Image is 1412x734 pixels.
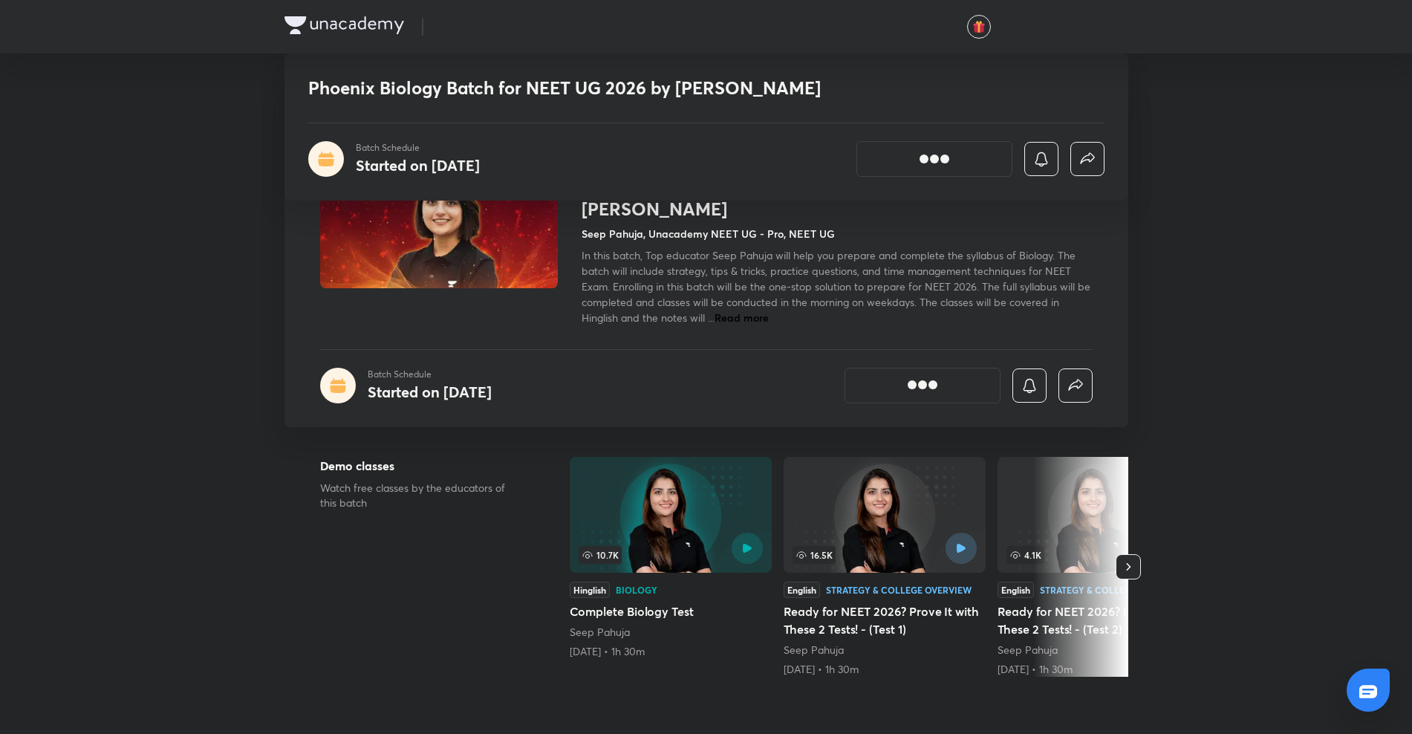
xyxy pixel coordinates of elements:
button: avatar [967,15,991,39]
span: In this batch, Top educator Seep Pahuja will help you prepare and complete the syllabus of Biolog... [582,248,1090,325]
h5: Ready for NEET 2026? Prove It with These 2 Tests! - (Test 1) [784,603,986,638]
div: 23rd May • 1h 30m [784,662,986,677]
div: Seep Pahuja [570,625,772,640]
div: 24th May • 1h 30m [998,662,1200,677]
h5: Complete Biology Test [570,603,772,620]
a: Seep Pahuja [784,643,844,657]
h1: Phoenix Biology Batch for NEET UG 2026 by [PERSON_NAME] [582,177,1093,220]
span: 4.1K [1006,546,1044,564]
a: Company Logo [284,16,404,38]
span: Read more [715,311,769,325]
a: 16.5KEnglishStrategy & College OverviewReady for NEET 2026? Prove It with These 2 Tests! - (Test ... [784,457,986,677]
a: Complete Biology Test [570,457,772,659]
img: Company Logo [284,16,404,34]
p: Watch free classes by the educators of this batch [320,481,522,510]
div: Seep Pahuja [998,643,1200,657]
p: Batch Schedule [368,368,492,381]
a: 10.7KHinglishBiologyComplete Biology TestSeep Pahuja[DATE] • 1h 30m [570,457,772,659]
a: 4.1KEnglishStrategy & College OverviewReady for NEET 2026? Prove It with These 2 Tests! - (Test 2... [998,457,1200,677]
img: Thumbnail [317,153,559,290]
h4: Started on [DATE] [356,155,480,175]
div: Hinglish [570,582,610,598]
img: avatar [972,20,986,33]
div: Seep Pahuja [784,643,986,657]
h5: Ready for NEET 2026? Prove It with These 2 Tests! - (Test 2) [998,603,1200,638]
p: Batch Schedule [356,141,480,155]
div: Strategy & College Overview [826,585,972,594]
button: [object Object] [856,141,1012,177]
div: Biology [616,585,657,594]
div: English [784,582,820,598]
div: English [998,582,1034,598]
span: 10.7K [579,546,622,564]
span: 16.5K [793,546,836,564]
a: Seep Pahuja [570,625,630,639]
a: Seep Pahuja [998,643,1058,657]
h5: Demo classes [320,457,522,475]
button: [object Object] [845,368,1001,403]
a: Ready for NEET 2026? Prove It with These 2 Tests! - (Test 2) [998,457,1200,677]
a: Ready for NEET 2026? Prove It with These 2 Tests! - (Test 1) [784,457,986,677]
div: 6th Apr • 1h 30m [570,644,772,659]
h4: Started on [DATE] [368,382,492,402]
h4: Seep Pahuja, Unacademy NEET UG - Pro, NEET UG [582,226,835,241]
h1: Phoenix Biology Batch for NEET UG 2026 by [PERSON_NAME] [308,77,890,99]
